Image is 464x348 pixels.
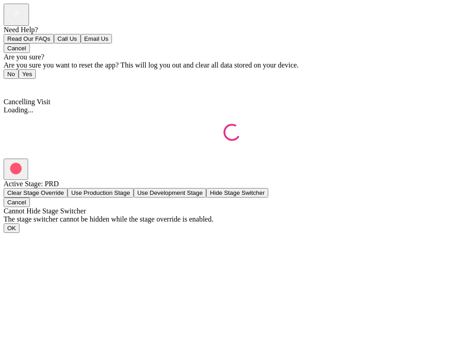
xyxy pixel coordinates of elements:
span: Loading... [4,106,33,114]
button: Email Us [81,34,112,43]
div: Cannot Hide Stage Switcher [4,207,460,215]
span: Back [9,82,24,89]
a: Back [4,82,24,89]
button: Read Our FAQs [4,34,54,43]
button: No [4,69,19,79]
button: Cancel [4,43,30,53]
div: The stage switcher cannot be hidden while the stage override is enabled. [4,215,460,223]
button: Use Production Stage [68,188,134,198]
button: Yes [19,69,36,79]
button: Cancel [4,198,30,207]
div: Active Stage: PRD [4,180,460,188]
button: Hide Stage Switcher [206,188,268,198]
div: Are you sure you want to reset the app? This will log you out and clear all data stored on your d... [4,61,460,69]
button: Call Us [54,34,81,43]
button: Use Development Stage [134,188,206,198]
div: Need Help? [4,26,460,34]
span: Cancelling Visit [4,98,50,106]
div: Are you sure? [4,53,460,61]
button: Clear Stage Override [4,188,68,198]
button: OK [4,223,19,233]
